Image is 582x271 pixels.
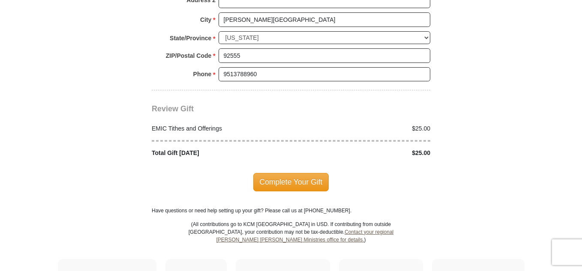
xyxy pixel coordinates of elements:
[170,32,211,44] strong: State/Province
[253,173,329,191] span: Complete Your Gift
[188,220,394,259] p: (All contributions go to KCM [GEOGRAPHIC_DATA] in USD. If contributing from outside [GEOGRAPHIC_D...
[216,229,393,243] a: Contact your regional [PERSON_NAME] [PERSON_NAME] Ministries office for details.
[147,124,291,133] div: EMIC Tithes and Offerings
[291,149,435,158] div: $25.00
[152,104,194,113] span: Review Gift
[166,50,212,62] strong: ZIP/Postal Code
[291,124,435,133] div: $25.00
[152,207,430,214] p: Have questions or need help setting up your gift? Please call us at [PHONE_NUMBER].
[193,68,212,80] strong: Phone
[200,14,211,26] strong: City
[147,149,291,158] div: Total Gift [DATE]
